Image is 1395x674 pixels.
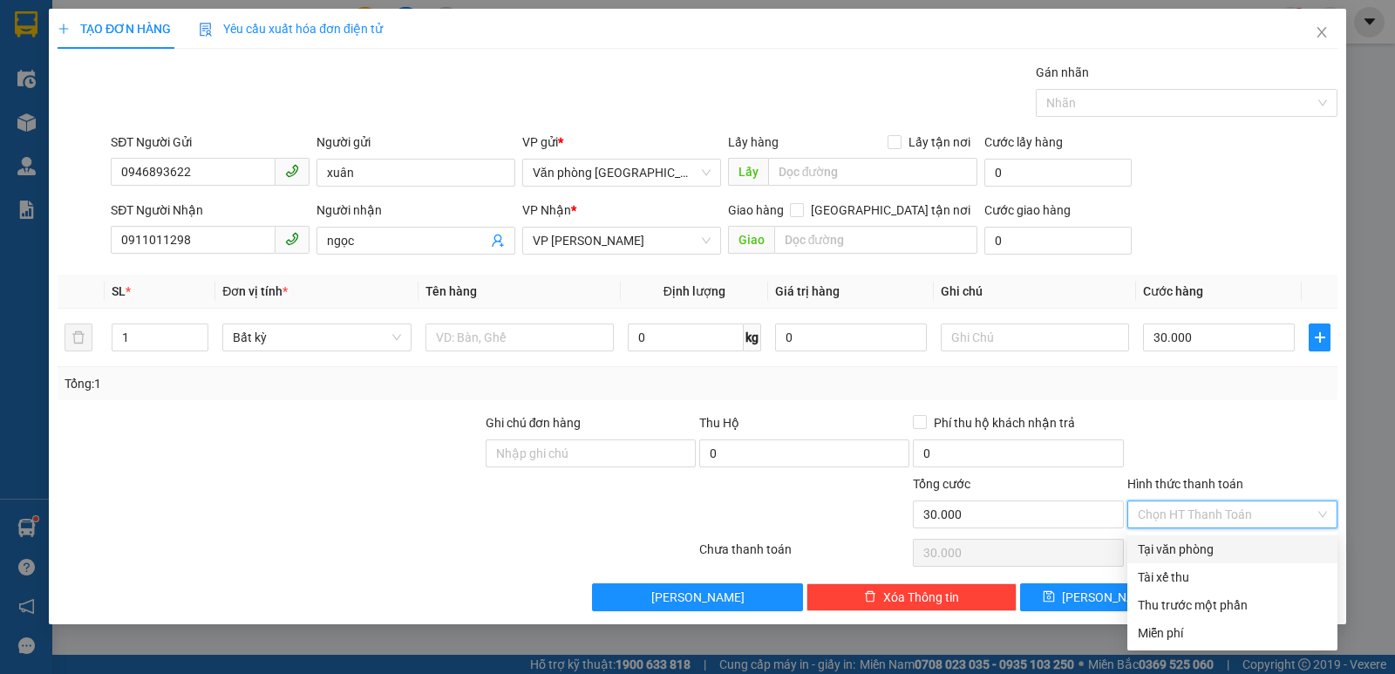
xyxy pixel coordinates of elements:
span: phone [285,232,299,246]
img: icon [199,23,213,37]
span: Văn phòng Ninh Bình [533,160,711,186]
span: [PERSON_NAME] [651,588,745,607]
button: deleteXóa Thông tin [806,583,1017,611]
span: Lấy hàng [728,135,779,149]
b: GỬI : Văn phòng [GEOGRAPHIC_DATA] [22,126,180,243]
label: Cước lấy hàng [984,135,1063,149]
div: Thu trước một phần [1138,596,1327,615]
h1: NB1208250004 [190,126,303,165]
span: SL [112,284,126,298]
img: logo.jpg [22,22,109,109]
span: phone [285,164,299,178]
span: Yêu cầu xuất hóa đơn điện tử [199,22,383,36]
button: delete [65,323,92,351]
b: Duy Khang Limousine [141,20,350,42]
div: Tài xế thu [1138,568,1327,587]
button: plus [1309,323,1330,351]
span: Bất kỳ [233,324,400,351]
button: [PERSON_NAME] [592,583,802,611]
div: Người gửi [316,133,515,152]
span: Định lượng [663,284,725,298]
button: save[PERSON_NAME] [1020,583,1177,611]
input: Dọc đường [768,158,978,186]
span: Giá trị hàng [775,284,840,298]
th: Ghi chú [934,275,1136,309]
li: Số 2 [PERSON_NAME], [GEOGRAPHIC_DATA] [97,43,396,65]
span: Giao hàng [728,203,784,217]
div: Tại văn phòng [1138,540,1327,559]
label: Ghi chú đơn hàng [486,416,582,430]
span: Phí thu hộ khách nhận trả [927,413,1082,432]
span: Tên hàng [425,284,477,298]
span: Lấy [728,158,768,186]
span: Giao [728,226,774,254]
input: Cước lấy hàng [984,159,1132,187]
span: [PERSON_NAME] [1062,588,1155,607]
div: Miễn phí [1138,623,1327,643]
div: VP gửi [522,133,721,152]
div: Tổng: 1 [65,374,540,393]
label: Cước giao hàng [984,203,1071,217]
span: Đơn vị tính [222,284,288,298]
span: [GEOGRAPHIC_DATA] tận nơi [804,201,977,220]
div: SĐT Người Gửi [111,133,310,152]
span: Tổng cước [913,477,970,491]
b: Gửi khách hàng [164,90,327,112]
span: TẠO ĐƠN HÀNG [58,22,171,36]
span: delete [864,590,876,604]
label: Hình thức thanh toán [1127,477,1243,491]
li: Hotline: 19003086 [97,65,396,86]
span: plus [58,23,70,35]
input: Ghi chú đơn hàng [486,439,696,467]
span: save [1043,590,1055,604]
input: VD: Bàn, Ghế [425,323,614,351]
div: Người nhận [316,201,515,220]
label: Gán nhãn [1036,65,1089,79]
span: Xóa Thông tin [883,588,959,607]
div: SĐT Người Nhận [111,201,310,220]
span: VP Nguyễn Quốc Trị [533,228,711,254]
button: Close [1297,9,1346,58]
span: VP Nhận [522,203,571,217]
input: Dọc đường [774,226,978,254]
div: Chưa thanh toán [697,540,911,570]
span: plus [1310,330,1330,344]
span: Lấy tận nơi [902,133,977,152]
span: kg [744,323,761,351]
input: Cước giao hàng [984,227,1132,255]
span: close [1315,25,1329,39]
span: Cước hàng [1143,284,1203,298]
input: 0 [775,323,927,351]
input: Ghi Chú [941,323,1129,351]
span: Thu Hộ [699,416,739,430]
span: user-add [491,234,505,248]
